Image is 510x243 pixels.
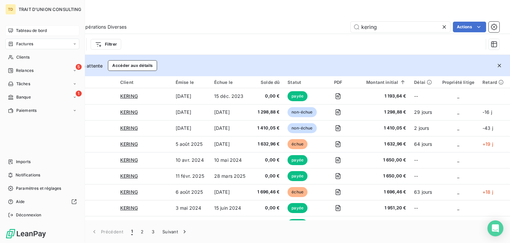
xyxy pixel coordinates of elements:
span: payée [288,203,307,213]
span: échue [288,139,307,149]
div: PDF [326,80,350,85]
span: KERING [120,141,138,147]
span: 5 [76,64,82,70]
button: Filtrer [91,39,121,50]
span: -43 j [482,125,493,131]
button: 3 [148,225,158,239]
span: 1 298,88 € [358,109,406,116]
span: KERING [120,125,138,131]
span: 1 [76,91,82,97]
td: -- [410,152,438,168]
span: KERING [120,173,138,179]
span: KERING [120,205,138,211]
input: Rechercher [351,22,450,32]
button: Suivant [158,225,192,239]
div: Open Intercom Messenger [487,220,503,236]
button: 2 [137,225,147,239]
span: 1 193,64 € [358,93,406,100]
span: KERING [120,157,138,163]
td: [DATE] [210,216,250,232]
span: payée [288,155,307,165]
span: 1 650,00 € [358,173,406,179]
span: Tâches [16,81,30,87]
img: Logo LeanPay [5,228,46,239]
button: Actions [453,22,486,32]
div: Retard [482,80,504,85]
td: 11 févr. 2025 [172,168,210,184]
span: Factures [16,41,33,47]
span: KERING [120,189,138,195]
span: +18 j [482,189,493,195]
td: -- [410,200,438,216]
span: KERING [120,93,138,99]
button: 1 [127,225,137,239]
span: Relances [16,68,34,74]
span: KERING [120,109,138,115]
span: Clients [16,54,30,60]
td: 10 avr. 2024 [172,152,210,168]
span: 1 650,00 € [358,157,406,163]
div: Client [120,80,168,85]
span: _ [457,93,459,99]
span: Opérations Diverses [82,24,127,30]
span: payée [288,171,307,181]
td: 15 juin 2024 [210,200,250,216]
span: +19 j [482,141,493,147]
span: Notifications [16,172,40,178]
td: 2 jours [410,120,438,136]
span: Déconnexion [16,212,42,218]
span: 1 951,20 € [358,205,406,211]
div: Statut [288,80,318,85]
td: [DATE] [210,120,250,136]
a: Aide [5,196,79,207]
span: _ [457,205,459,211]
span: _ [457,141,459,147]
span: non-échue [288,107,316,117]
div: Montant initial [358,80,406,85]
span: payée [288,219,307,229]
span: payée [288,91,307,101]
span: 1 [131,228,133,235]
td: 5 août 2025 [172,136,210,152]
div: Propriété litige [442,80,474,85]
span: échue [288,187,307,197]
td: -- [410,168,438,184]
span: 1 696,46 € [358,189,406,195]
td: [DATE] [172,216,210,232]
span: 0,00 € [254,93,280,100]
td: 63 jours [410,184,438,200]
td: [DATE] [210,136,250,152]
button: Accéder aux détails [108,60,157,71]
td: 15 déc. 2023 [210,88,250,104]
td: 3 mai 2024 [172,200,210,216]
td: 64 jours [410,136,438,152]
span: 1 410,05 € [358,125,406,131]
td: [DATE] [172,104,210,120]
div: TD [5,4,16,15]
td: 29 jours [410,104,438,120]
td: 10 mai 2024 [210,152,250,168]
span: _ [457,109,459,115]
button: Précédent [87,225,127,239]
span: 1 632,96 € [358,141,406,147]
span: _ [457,125,459,131]
td: [DATE] [210,104,250,120]
span: 1 632,96 € [254,141,280,147]
span: _ [457,189,459,195]
td: -- [410,216,438,232]
span: -16 j [482,109,492,115]
span: 1 410,05 € [254,125,280,131]
span: Tableau de bord [16,28,47,34]
span: _ [457,157,459,163]
td: 6 août 2025 [172,184,210,200]
span: Paramètres et réglages [16,185,61,191]
span: Banque [16,94,31,100]
span: TRAIT D'UNION CONSULTING [19,7,82,12]
div: Solde dû [254,80,280,85]
td: 28 mars 2025 [210,168,250,184]
span: 0,00 € [254,157,280,163]
span: 1 696,46 € [254,189,280,195]
span: 1 298,88 € [254,109,280,116]
span: Aide [16,199,25,205]
span: non-échue [288,123,316,133]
